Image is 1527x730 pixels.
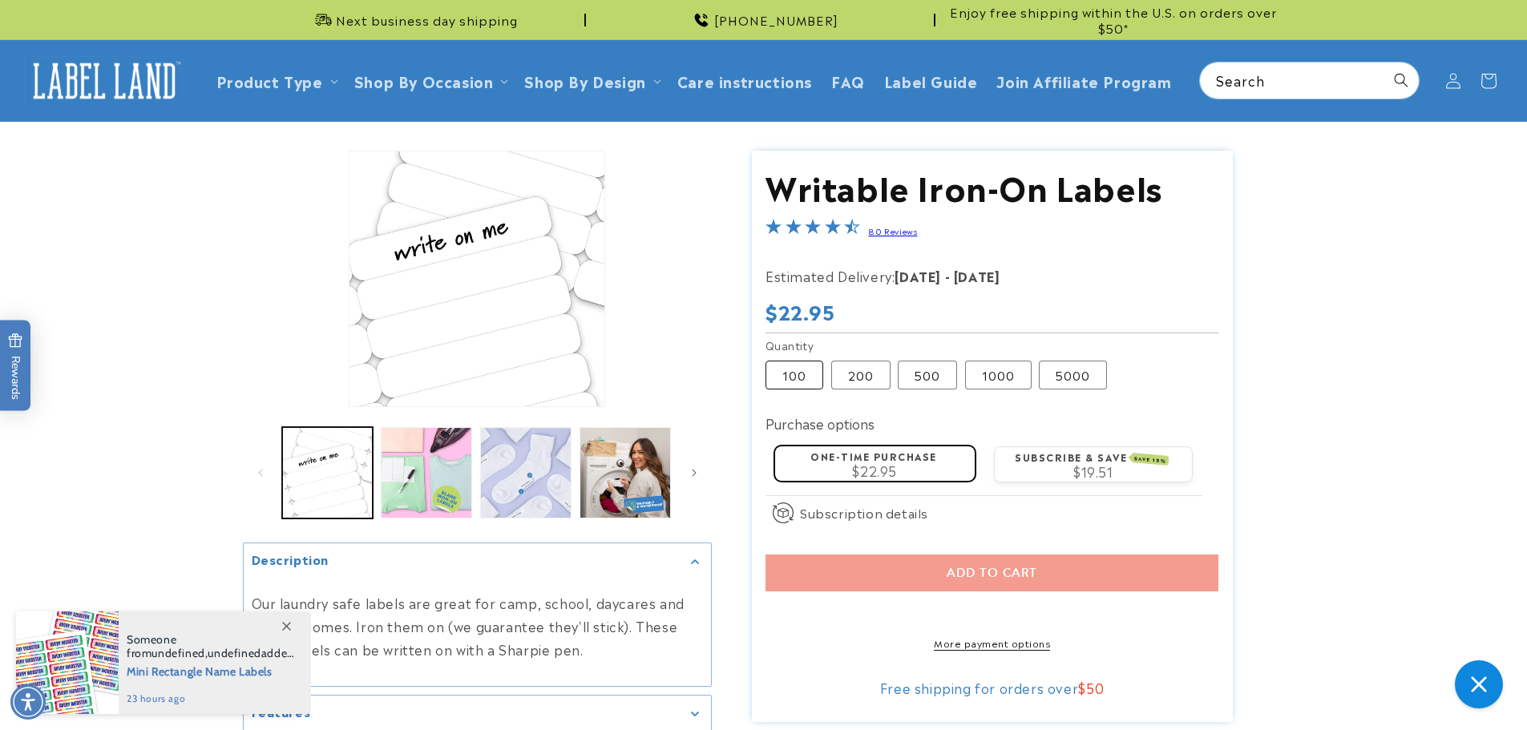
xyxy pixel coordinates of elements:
[1384,63,1419,98] button: Search
[252,704,311,720] h2: Features
[243,455,278,490] button: Slide left
[24,56,184,106] img: Label Land
[996,71,1171,90] span: Join Affiliate Program
[898,361,957,389] label: 500
[381,427,472,518] button: Load image 2 in gallery view
[1073,462,1113,481] span: $19.51
[244,543,711,579] summary: Description
[831,361,891,389] label: 200
[875,62,988,99] a: Label Guide
[895,266,941,285] strong: [DATE]
[766,220,860,240] span: 4.3-star overall rating
[852,461,897,480] span: $22.95
[282,427,374,518] button: Load image 1 in gallery view
[1015,450,1169,464] label: Subscribe & save
[207,62,345,99] summary: Product Type
[580,427,671,518] button: Load image 4 in gallery view
[1039,361,1107,389] label: 5000
[831,71,865,90] span: FAQ
[714,12,838,28] span: [PHONE_NUMBER]
[345,62,515,99] summary: Shop By Occasion
[810,449,937,463] label: One-time purchase
[766,165,1218,207] h1: Writable Iron-On Labels
[216,70,323,91] a: Product Type
[354,71,494,90] span: Shop By Occasion
[127,633,294,660] span: Someone from , added this product to their cart.
[1086,678,1104,697] span: 50
[965,361,1032,389] label: 1000
[10,684,46,720] div: Accessibility Menu
[766,555,1218,591] button: Add to cart
[800,503,928,522] span: Subscription details
[151,646,204,660] span: undefined
[480,427,572,518] button: Load image 3 in gallery view
[868,225,917,236] a: 80 Reviews - open in a new tab
[524,70,645,91] a: Shop By Design
[677,71,812,90] span: Care instructions
[766,413,875,433] label: Purchase options
[766,635,1218,650] a: More payment options
[252,551,329,567] h2: Description
[822,62,875,99] a: FAQ
[954,266,1000,285] strong: [DATE]
[208,646,261,660] span: undefined
[1078,678,1086,697] span: $
[766,296,835,325] span: $22.95
[18,50,191,111] a: Label Land
[942,4,1285,35] span: Enjoy free shipping within the U.S. on orders over $50*
[677,455,712,490] button: Slide right
[668,62,822,99] a: Care instructions
[8,333,23,399] span: Rewards
[945,266,951,285] strong: -
[1447,655,1511,714] iframe: Gorgias live chat messenger
[127,660,294,680] span: Mini Rectangle Name Labels
[127,692,294,706] span: 23 hours ago
[252,591,703,660] p: Our laundry safe labels are great for camp, school, daycares and nursing homes. Iron them on (we ...
[884,71,978,90] span: Label Guide
[1132,453,1169,466] span: SAVE 15%
[766,264,1166,288] p: Estimated Delivery:
[515,62,667,99] summary: Shop By Design
[766,680,1218,696] div: Free shipping for orders over
[766,337,815,353] legend: Quantity
[947,566,1037,580] span: Add to cart
[987,62,1181,99] a: Join Affiliate Program
[336,12,518,28] span: Next business day shipping
[766,361,823,389] label: 100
